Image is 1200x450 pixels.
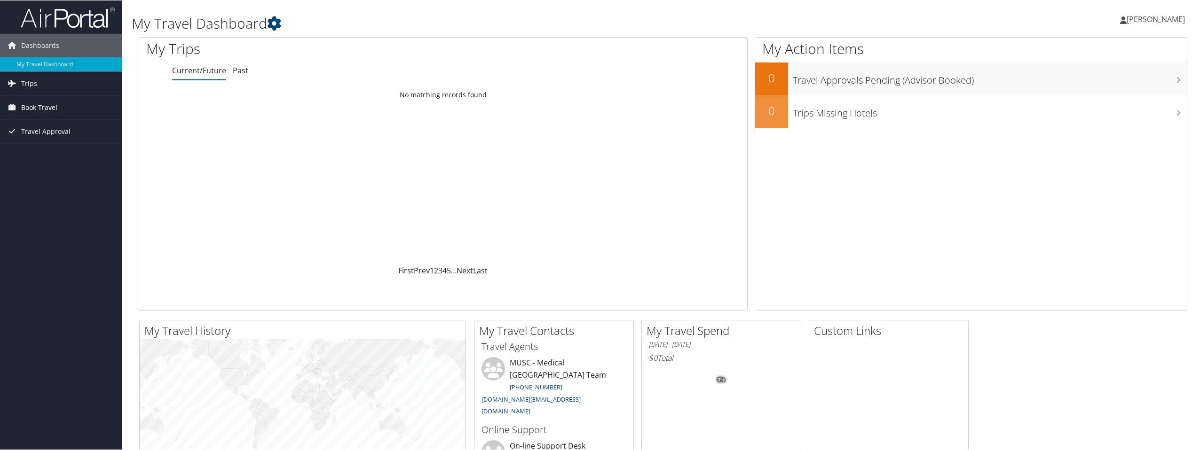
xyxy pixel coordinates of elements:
[457,265,473,275] a: Next
[414,265,430,275] a: Prev
[482,395,581,415] a: [DOMAIN_NAME][EMAIL_ADDRESS][DOMAIN_NAME]
[482,340,626,353] h3: Travel Agents
[793,69,1187,86] h3: Travel Approvals Pending (Advisor Booked)
[755,62,1187,95] a: 0Travel Approvals Pending (Advisor Booked)
[755,70,788,85] h2: 0
[649,340,794,349] h6: [DATE] - [DATE]
[718,377,725,382] tspan: 0%
[1127,14,1185,24] span: [PERSON_NAME]
[21,71,37,95] span: Trips
[482,423,626,436] h3: Online Support
[1120,5,1194,33] a: [PERSON_NAME]
[814,322,968,338] h2: Custom Links
[473,265,488,275] a: Last
[793,101,1187,119] h3: Trips Missing Hotels
[146,39,487,58] h1: My Trips
[447,265,451,275] a: 5
[233,65,248,75] a: Past
[438,265,442,275] a: 3
[649,352,794,363] h6: Total
[21,95,57,119] span: Book Travel
[451,265,457,275] span: …
[649,352,657,363] span: $0
[647,322,801,338] h2: My Travel Spend
[172,65,226,75] a: Current/Future
[21,6,115,28] img: airportal-logo.png
[755,39,1187,58] h1: My Action Items
[477,357,631,419] li: MUSC - Medical [GEOGRAPHIC_DATA] Team
[132,13,840,33] h1: My Travel Dashboard
[755,95,1187,128] a: 0Trips Missing Hotels
[430,265,434,275] a: 1
[442,265,447,275] a: 4
[144,322,466,338] h2: My Travel History
[479,322,633,338] h2: My Travel Contacts
[398,265,414,275] a: First
[755,102,788,118] h2: 0
[510,382,562,391] a: [PHONE_NUMBER]
[21,33,59,57] span: Dashboards
[21,119,71,143] span: Travel Approval
[434,265,438,275] a: 2
[139,86,747,103] td: No matching records found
